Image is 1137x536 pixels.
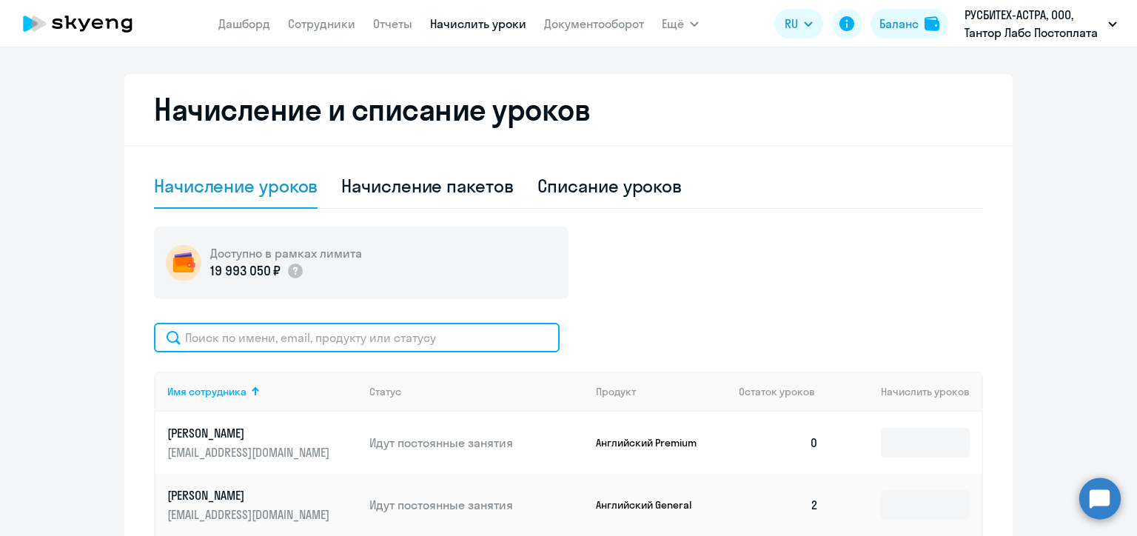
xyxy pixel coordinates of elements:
[596,385,728,398] div: Продукт
[210,261,281,281] p: 19 993 050 ₽
[369,385,584,398] div: Статус
[167,487,333,503] p: [PERSON_NAME]
[596,498,707,512] p: Английский General
[154,323,560,352] input: Поиск по имени, email, продукту или статусу
[596,436,707,449] p: Английский Premium
[785,15,798,33] span: RU
[879,15,919,33] div: Баланс
[167,385,246,398] div: Имя сотрудника
[341,174,513,198] div: Начисление пакетов
[925,16,939,31] img: balance
[596,385,636,398] div: Продукт
[373,16,412,31] a: Отчеты
[167,444,333,460] p: [EMAIL_ADDRESS][DOMAIN_NAME]
[167,425,333,441] p: [PERSON_NAME]
[167,425,358,460] a: [PERSON_NAME][EMAIL_ADDRESS][DOMAIN_NAME]
[662,9,699,38] button: Ещё
[831,372,982,412] th: Начислить уроков
[871,9,948,38] button: Балансbalance
[739,385,831,398] div: Остаток уроков
[154,92,983,127] h2: Начисление и списание уроков
[218,16,270,31] a: Дашборд
[430,16,526,31] a: Начислить уроки
[739,385,815,398] span: Остаток уроков
[369,497,584,513] p: Идут постоянные занятия
[210,245,362,261] h5: Доступно в рамках лимита
[369,385,401,398] div: Статус
[167,487,358,523] a: [PERSON_NAME][EMAIL_ADDRESS][DOMAIN_NAME]
[154,174,318,198] div: Начисление уроков
[167,506,333,523] p: [EMAIL_ADDRESS][DOMAIN_NAME]
[167,385,358,398] div: Имя сотрудника
[544,16,644,31] a: Документооборот
[727,412,831,474] td: 0
[662,15,684,33] span: Ещё
[727,474,831,536] td: 2
[166,245,201,281] img: wallet-circle.png
[957,6,1124,41] button: РУСБИТЕХ-АСТРА, ООО, Тантор Лабс Постоплата
[288,16,355,31] a: Сотрудники
[774,9,823,38] button: RU
[537,174,682,198] div: Списание уроков
[369,435,584,451] p: Идут постоянные занятия
[965,6,1102,41] p: РУСБИТЕХ-АСТРА, ООО, Тантор Лабс Постоплата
